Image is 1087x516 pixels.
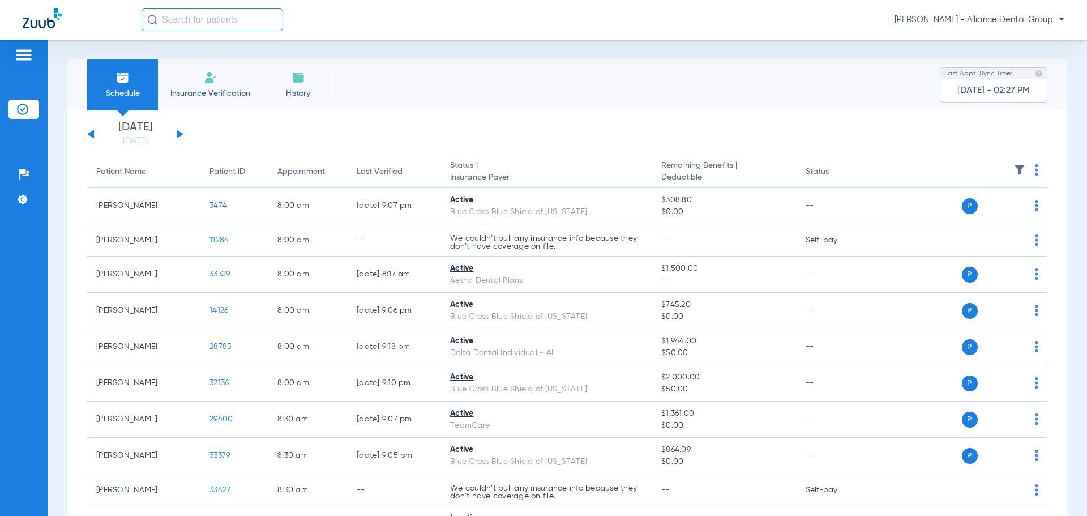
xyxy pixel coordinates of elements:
img: group-dot-blue.svg [1035,413,1038,425]
td: 8:00 AM [268,224,348,257]
td: 8:30 AM [268,474,348,506]
span: $1,361.00 [661,408,787,420]
div: Blue Cross Blue Shield of [US_STATE] [450,456,643,468]
div: Aetna Dental Plans [450,275,643,287]
span: P [962,198,978,214]
div: Patient ID [209,166,245,178]
img: group-dot-blue.svg [1035,234,1038,246]
div: Patient ID [209,166,259,178]
div: Active [450,335,643,347]
span: $2,000.00 [661,372,787,383]
th: Status | [441,156,652,188]
span: P [962,303,978,319]
div: TeamCare [450,420,643,432]
td: -- [797,257,873,293]
img: Zuub Logo [23,8,62,28]
th: Remaining Benefits | [652,156,796,188]
span: P [962,339,978,355]
td: [DATE] 9:07 PM [348,402,441,438]
span: 32136 [209,379,229,387]
span: P [962,376,978,391]
th: Status [797,156,873,188]
td: [DATE] 9:10 PM [348,365,441,402]
td: 8:00 AM [268,365,348,402]
td: [DATE] 9:05 PM [348,438,441,474]
td: [PERSON_NAME] [87,402,200,438]
td: [PERSON_NAME] [87,438,200,474]
img: group-dot-blue.svg [1035,200,1038,211]
span: 29400 [209,415,233,423]
span: 14126 [209,306,228,314]
span: Insurance Verification [166,88,254,99]
span: $50.00 [661,347,787,359]
span: Schedule [96,88,149,99]
td: [DATE] 9:07 PM [348,188,441,224]
img: group-dot-blue.svg [1035,341,1038,352]
span: Deductible [661,172,787,184]
td: [PERSON_NAME] [87,188,200,224]
div: Blue Cross Blue Shield of [US_STATE] [450,383,643,395]
span: Last Appt. Sync Time: [944,68,1012,79]
td: -- [797,188,873,224]
td: 8:00 AM [268,188,348,224]
input: Search for patients [142,8,283,31]
td: [PERSON_NAME] [87,329,200,365]
span: $0.00 [661,311,787,323]
td: 8:00 AM [268,293,348,329]
span: P [962,448,978,464]
span: $1,500.00 [661,263,787,275]
span: $0.00 [661,420,787,432]
div: Blue Cross Blue Shield of [US_STATE] [450,311,643,323]
a: [DATE] [101,135,169,147]
td: 8:00 AM [268,257,348,293]
img: group-dot-blue.svg [1035,164,1038,176]
img: Manual Insurance Verification [204,71,217,84]
td: -- [797,402,873,438]
span: -- [661,486,670,494]
img: Schedule [116,71,130,84]
td: 8:00 AM [268,329,348,365]
img: History [292,71,305,84]
td: [PERSON_NAME] [87,224,200,257]
td: [PERSON_NAME] [87,474,200,506]
td: [DATE] 9:06 PM [348,293,441,329]
td: -- [348,474,441,506]
img: group-dot-blue.svg [1035,484,1038,496]
span: 3474 [209,202,227,210]
div: Last Verified [357,166,403,178]
div: Active [450,299,643,311]
td: 8:30 AM [268,402,348,438]
p: We couldn’t pull any insurance info because they don’t have coverage on file. [450,234,643,250]
img: group-dot-blue.svg [1035,268,1038,280]
div: Appointment [277,166,325,178]
td: [PERSON_NAME] [87,293,200,329]
div: Active [450,372,643,383]
td: -- [797,293,873,329]
span: $308.80 [661,194,787,206]
li: [DATE] [101,122,169,147]
span: $864.09 [661,444,787,456]
span: $1,944.00 [661,335,787,347]
span: 33379 [209,451,230,459]
div: Delta Dental Individual - AI [450,347,643,359]
img: Search Icon [147,15,157,25]
span: -- [661,236,670,244]
img: group-dot-blue.svg [1035,450,1038,461]
span: Insurance Payer [450,172,643,184]
div: Active [450,263,643,275]
span: 28785 [209,343,232,351]
td: Self-pay [797,474,873,506]
div: Last Verified [357,166,432,178]
span: 11284 [209,236,229,244]
span: 33427 [209,486,230,494]
td: [DATE] 8:17 AM [348,257,441,293]
span: $745.20 [661,299,787,311]
span: $50.00 [661,383,787,395]
img: filter.svg [1014,164,1025,176]
span: P [962,267,978,283]
div: Active [450,444,643,456]
div: Patient Name [96,166,146,178]
span: 33329 [209,270,230,278]
div: Blue Cross Blue Shield of [US_STATE] [450,206,643,218]
div: Active [450,408,643,420]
